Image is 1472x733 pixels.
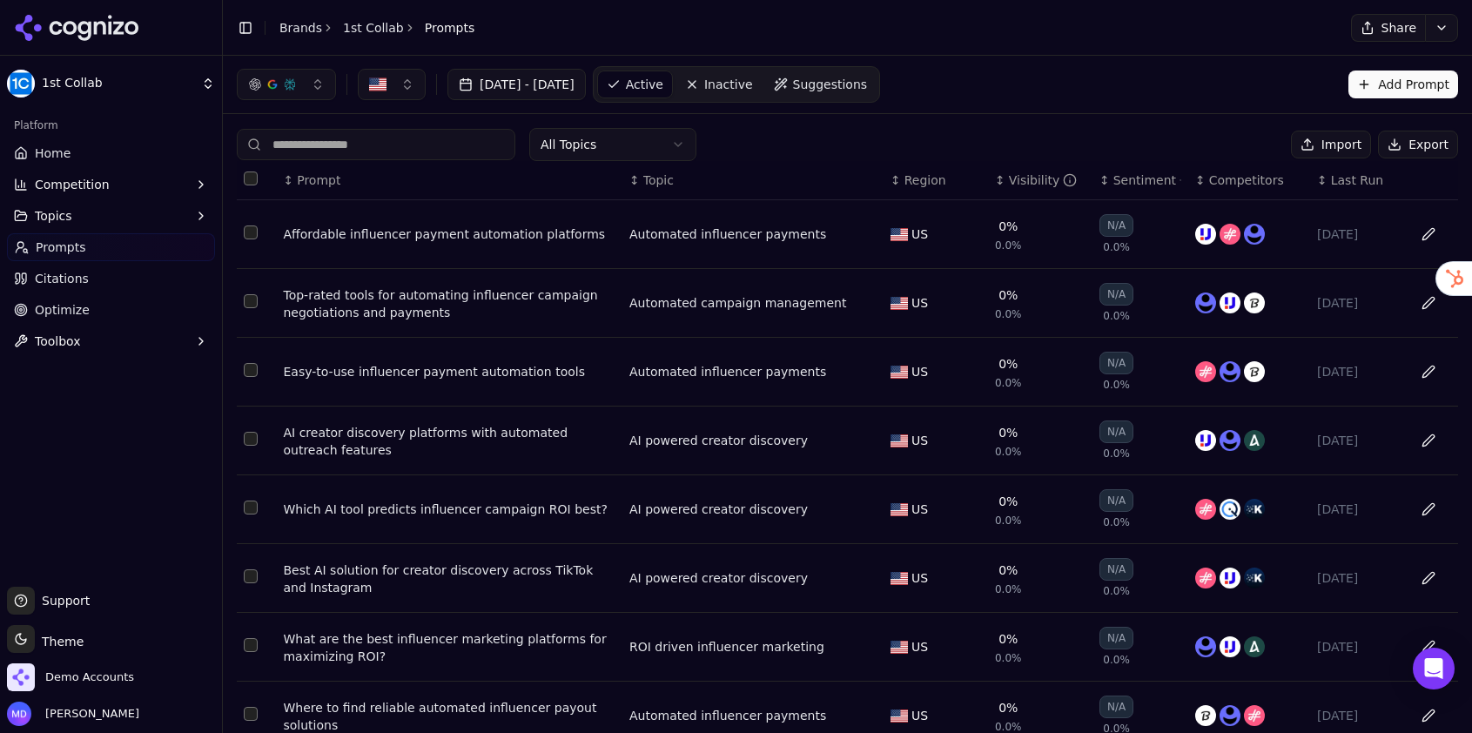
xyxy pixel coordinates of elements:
img: US flag [891,572,908,585]
button: Select row 5 [244,501,258,514]
a: Suggestions [765,71,877,98]
img: upfluence [1195,224,1216,245]
img: upfluence [1195,430,1216,451]
img: Demo Accounts [7,663,35,691]
button: Export [1378,131,1458,158]
img: creatoriq [1220,499,1240,520]
span: Topics [35,207,72,225]
img: grin [1195,293,1216,313]
div: 0% [998,218,1018,235]
a: Brands [279,21,322,35]
span: Optimize [35,301,90,319]
a: Automated campaign management [629,294,846,312]
span: 0.0% [995,307,1022,321]
div: N/A [1099,489,1133,512]
a: Which AI tool predicts influencer campaign ROI best? [283,501,615,518]
img: aspireiq [1244,636,1265,657]
img: klear [1244,499,1265,520]
span: 0.0% [1103,378,1130,392]
a: AI powered creator discovery [629,501,808,518]
button: Edit in sheet [1415,495,1442,523]
div: Automated influencer payments [629,707,826,724]
button: Topics [7,202,215,230]
span: 0.0% [1103,584,1130,598]
button: Edit in sheet [1415,633,1442,661]
img: grin [1220,705,1240,726]
div: Platform [7,111,215,139]
img: US flag [891,228,908,241]
img: influencity [1195,361,1216,382]
img: US flag [891,434,908,447]
span: 0.0% [995,376,1022,390]
span: 0.0% [995,239,1022,252]
div: 0% [998,562,1018,579]
a: Prompts [7,233,215,261]
div: [DATE] [1317,294,1399,312]
a: Automated influencer payments [629,363,826,380]
div: [DATE] [1317,638,1399,656]
div: ↕Region [891,171,981,189]
th: Last Run [1310,161,1406,200]
span: 0.0% [1103,447,1130,461]
a: Active [597,71,673,98]
a: Inactive [676,71,762,98]
img: influencity [1244,705,1265,726]
button: Edit in sheet [1415,702,1442,730]
img: lumanu [1244,361,1265,382]
span: Prompts [425,19,475,37]
a: Automated influencer payments [629,225,826,243]
button: [DATE] - [DATE] [447,69,586,100]
a: Easy-to-use influencer payment automation tools [283,363,615,380]
div: 0% [998,286,1018,304]
div: N/A [1099,696,1133,718]
a: AI powered creator discovery [629,432,808,449]
span: Inactive [704,76,753,93]
button: Select row 6 [244,569,258,583]
img: US flag [891,366,908,379]
a: 1st Collab [343,19,404,37]
button: Open organization switcher [7,663,134,691]
span: US [911,569,928,587]
a: Top-rated tools for automating influencer campaign negotiations and payments [283,286,615,321]
div: What are the best influencer marketing platforms for maximizing ROI? [283,630,615,665]
img: influencity [1220,224,1240,245]
span: 1st Collab [42,76,194,91]
div: ↕Prompt [283,171,615,189]
span: Toolbox [35,333,81,350]
img: US flag [891,297,908,310]
button: Import [1291,131,1371,158]
th: Region [884,161,988,200]
a: Home [7,139,215,167]
div: N/A [1099,214,1133,237]
div: [DATE] [1317,432,1399,449]
div: ↕Topic [629,171,877,189]
img: klear [1244,568,1265,588]
div: N/A [1099,627,1133,649]
button: Select row 4 [244,432,258,446]
span: 0.0% [1103,309,1130,323]
img: US flag [891,503,908,516]
span: 0.0% [1103,653,1130,667]
span: US [911,638,928,656]
div: AI creator discovery platforms with automated outreach features [283,424,615,459]
span: US [911,432,928,449]
button: Select row 8 [244,707,258,721]
div: N/A [1099,420,1133,443]
span: Home [35,145,71,162]
th: brandMentionRate [988,161,1092,200]
button: Edit in sheet [1415,289,1442,317]
img: influencity [1195,568,1216,588]
div: 0% [998,493,1018,510]
button: Select all rows [244,171,258,185]
img: upfluence [1220,636,1240,657]
span: Region [904,171,946,189]
a: Optimize [7,296,215,324]
span: Citations [35,270,89,287]
button: Edit in sheet [1415,427,1442,454]
div: 0% [998,355,1018,373]
span: 0.0% [1103,515,1130,529]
